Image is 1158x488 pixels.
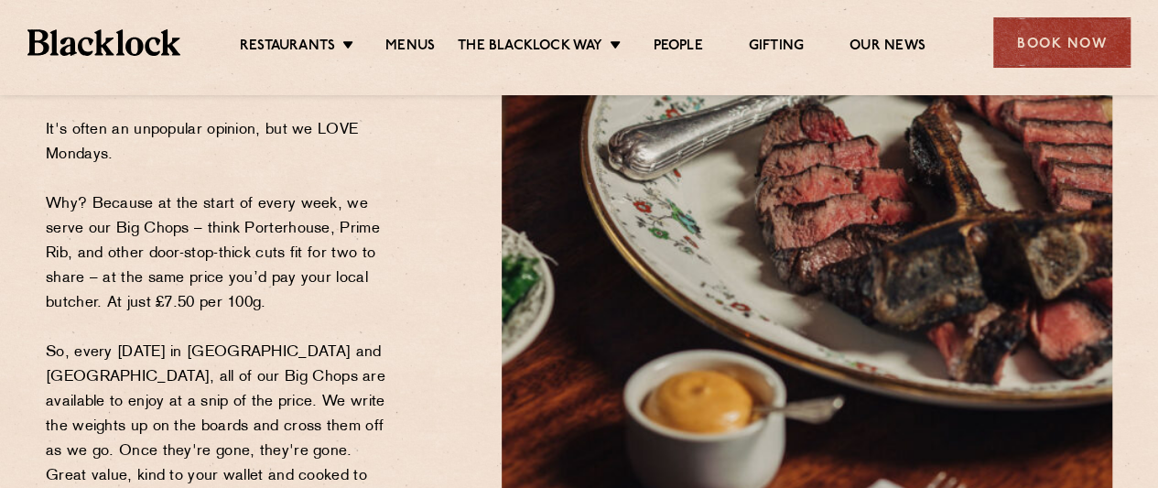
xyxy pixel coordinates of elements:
a: Menus [385,38,435,58]
a: People [653,38,702,58]
a: Gifting [749,38,804,58]
div: Book Now [993,17,1131,68]
img: BL_Textured_Logo-footer-cropped.svg [27,29,180,55]
a: Restaurants [240,38,335,58]
a: Our News [850,38,925,58]
a: The Blacklock Way [458,38,602,58]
